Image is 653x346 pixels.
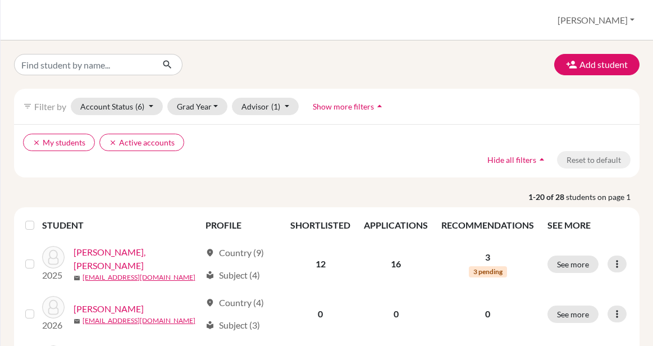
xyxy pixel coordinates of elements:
[167,98,228,115] button: Grad Year
[42,318,65,332] p: 2026
[206,321,214,330] span: local_library
[42,296,65,318] img: Chen, Jiayi
[206,296,264,309] div: Country (4)
[23,134,95,151] button: clearMy students
[435,212,541,239] th: RECOMMENDATIONS
[441,251,534,264] p: 3
[74,318,80,325] span: mail
[554,54,640,75] button: Add student
[547,256,599,273] button: See more
[541,212,635,239] th: SEE MORE
[357,289,435,339] td: 0
[566,191,640,203] span: students on page 1
[284,289,357,339] td: 0
[23,102,32,111] i: filter_list
[14,54,153,75] input: Find student by name...
[199,212,284,239] th: PROFILE
[303,98,395,115] button: Show more filtersarrow_drop_up
[552,10,640,31] button: [PERSON_NAME]
[74,302,144,316] a: [PERSON_NAME]
[206,271,214,280] span: local_library
[206,248,214,257] span: location_on
[557,151,631,169] button: Reset to default
[206,246,264,259] div: Country (9)
[469,266,507,277] span: 3 pending
[71,98,163,115] button: Account Status(6)
[74,275,80,281] span: mail
[74,245,200,272] a: [PERSON_NAME], [PERSON_NAME]
[42,268,65,282] p: 2025
[284,239,357,289] td: 12
[284,212,357,239] th: SHORTLISTED
[271,102,280,111] span: (1)
[34,101,66,112] span: Filter by
[42,246,65,268] img: Binoy, Savio
[536,154,547,165] i: arrow_drop_up
[357,239,435,289] td: 16
[313,102,374,111] span: Show more filters
[528,191,566,203] strong: 1-20 of 28
[42,212,199,239] th: STUDENT
[99,134,184,151] button: clearActive accounts
[109,139,117,147] i: clear
[83,316,195,326] a: [EMAIL_ADDRESS][DOMAIN_NAME]
[206,318,260,332] div: Subject (3)
[547,306,599,323] button: See more
[83,272,195,283] a: [EMAIL_ADDRESS][DOMAIN_NAME]
[206,268,260,282] div: Subject (4)
[135,102,144,111] span: (6)
[206,298,214,307] span: location_on
[33,139,40,147] i: clear
[487,155,536,165] span: Hide all filters
[478,151,557,169] button: Hide all filtersarrow_drop_up
[232,98,299,115] button: Advisor(1)
[374,101,385,112] i: arrow_drop_up
[441,307,534,321] p: 0
[357,212,435,239] th: APPLICATIONS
